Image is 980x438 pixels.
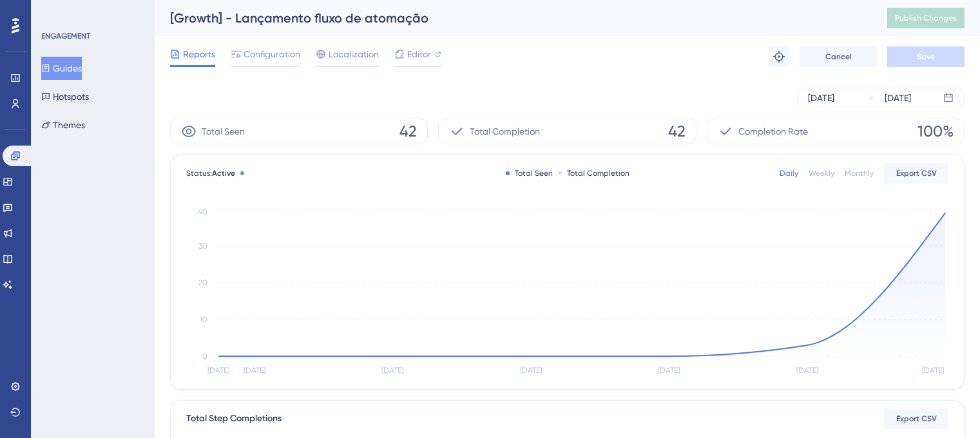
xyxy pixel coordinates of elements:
tspan: [DATE] [922,366,944,375]
span: Cancel [825,52,852,62]
tspan: [DATE] [796,366,818,375]
span: Editor [407,46,431,62]
span: 100% [918,121,954,142]
span: Completion Rate [738,124,808,139]
tspan: [DATE] [658,366,680,375]
div: Monthly [845,168,874,178]
span: 42 [399,121,417,142]
span: Localization [329,46,379,62]
span: 42 [668,121,686,142]
button: Export CSV [884,408,948,429]
span: Configuration [244,46,300,62]
span: Active [212,169,235,178]
span: Reports [183,46,215,62]
tspan: [DATE] [244,366,265,375]
button: Save [887,46,965,67]
tspan: [DATE] [207,366,229,375]
button: Publish Changes [887,8,965,28]
tspan: 0 [202,352,207,361]
div: Total Seen [506,168,553,178]
div: ENGAGEMENT [41,31,90,41]
div: Daily [780,168,798,178]
span: Export CSV [896,168,937,178]
tspan: 40 [198,207,207,216]
button: Themes [41,113,85,137]
div: Total Step Completions [186,411,282,426]
span: Export CSV [896,414,937,424]
span: Total Completion [470,124,540,139]
tspan: 20 [198,278,207,287]
span: Status: [186,168,235,178]
div: Total Completion [558,168,629,178]
tspan: 10 [200,315,207,324]
button: Guides [41,57,82,80]
div: [DATE] [885,90,911,106]
span: Publish Changes [895,13,957,23]
div: Weekly [809,168,834,178]
div: [Growth] - Lançamento fluxo de atomação [170,9,855,27]
tspan: 30 [198,242,207,251]
div: [DATE] [808,90,834,106]
span: Save [917,52,935,62]
button: Export CSV [884,163,948,184]
button: Cancel [800,46,877,67]
span: Total Seen [202,124,245,139]
tspan: [DATE] [381,366,403,375]
tspan: [DATE] [520,366,542,375]
button: Hotspots [41,85,89,108]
